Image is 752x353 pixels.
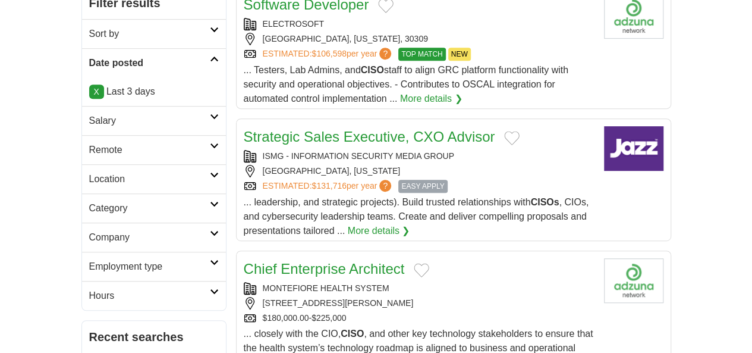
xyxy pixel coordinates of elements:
span: ... Testers, Lab Admins, and staff to align GRC platform functionality with security and operatio... [244,65,568,104]
div: [GEOGRAPHIC_DATA], [US_STATE] [244,165,594,177]
a: Hours [82,281,226,310]
a: More details ❯ [400,92,462,106]
h2: Salary [89,114,210,128]
a: ESTIMATED:$106,598per year? [263,48,394,61]
div: MONTEFIORE HEALTH SYSTEM [244,282,594,295]
button: Add to favorite jobs [504,131,520,145]
a: Category [82,193,226,223]
a: Date posted [82,48,226,77]
p: Last 3 days [89,85,219,99]
span: ? [379,48,391,60]
strong: CISO [361,65,384,75]
span: ? [379,180,391,192]
div: ISMG - INFORMATION SECURITY MEDIA GROUP [244,150,594,163]
span: TOP MATCH [398,48,445,61]
a: Sort by [82,19,226,48]
button: Add to favorite jobs [414,263,429,277]
h2: Recent searches [89,328,219,346]
h2: Location [89,172,210,186]
div: [GEOGRAPHIC_DATA], [US_STATE], 30309 [244,33,594,45]
span: $106,598 [312,49,346,58]
span: $131,716 [312,181,346,190]
span: EASY APPLY [398,180,447,193]
a: Company [82,223,226,252]
a: More details ❯ [348,224,410,238]
strong: CISO [341,329,364,339]
h2: Sort by [89,27,210,41]
strong: CISOs [530,197,559,207]
h2: Remote [89,143,210,157]
a: ESTIMATED:$131,716per year? [263,180,394,193]
span: NEW [448,48,471,61]
h2: Hours [89,289,210,303]
h2: Company [89,230,210,245]
div: ELECTROSOFT [244,18,594,30]
h2: Date posted [89,56,210,70]
img: Company logo [604,258,663,303]
a: X [89,85,104,99]
a: Strategic Sales Executive, CXO Advisor [244,129,495,145]
h2: Category [89,201,210,215]
img: Company logo [604,126,663,171]
div: $180,000.00-$225,000 [244,312,594,324]
span: ... leadership, and strategic projects). Build trusted relationships with , CIOs, and cybersecuri... [244,197,589,236]
a: Remote [82,135,226,164]
a: Salary [82,106,226,135]
h2: Employment type [89,260,210,274]
a: Employment type [82,252,226,281]
div: [STREET_ADDRESS][PERSON_NAME] [244,297,594,310]
a: Location [82,164,226,193]
a: Chief Enterprise Architect [244,261,405,277]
